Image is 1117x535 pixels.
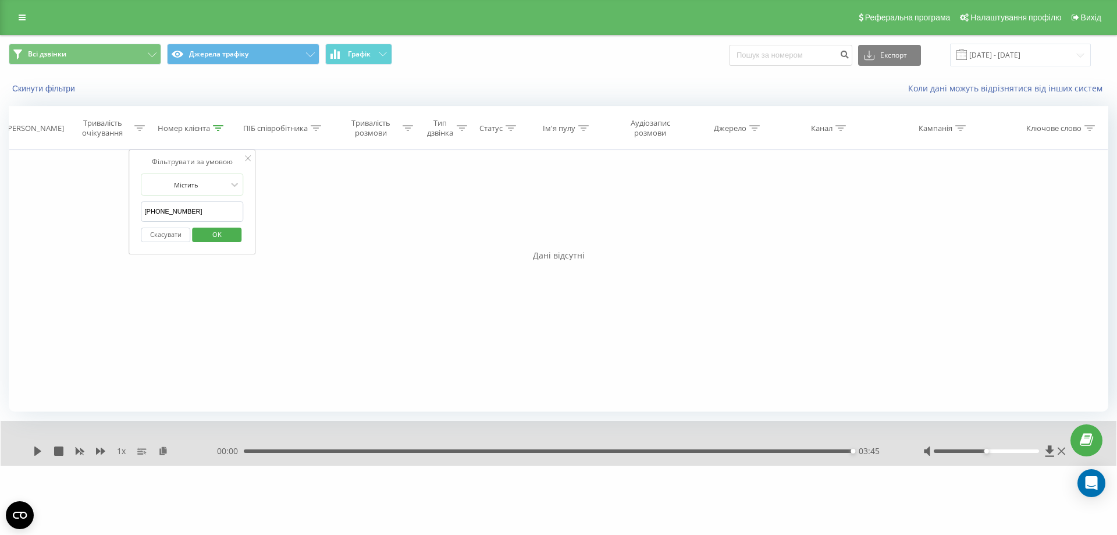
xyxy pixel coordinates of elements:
input: Пошук за номером [729,45,852,66]
a: Коли дані можуть відрізнятися вiд інших систем [908,83,1108,94]
div: Аудіозапис розмови [616,118,684,138]
span: Реферальна програма [865,13,951,22]
div: Номер клієнта [158,123,210,133]
div: Кампанія [919,123,952,133]
div: Accessibility label [984,449,988,453]
div: Ім'я пулу [543,123,575,133]
button: Всі дзвінки [9,44,161,65]
span: Вихід [1081,13,1101,22]
button: Open CMP widget [6,501,34,529]
button: Скасувати [141,228,191,242]
div: Тривалість очікування [74,118,132,138]
div: Ключове слово [1026,123,1082,133]
div: Статус [479,123,503,133]
button: Експорт [858,45,921,66]
button: Скинути фільтри [9,83,81,94]
div: Тип дзвінка [426,118,454,138]
div: Джерело [714,123,746,133]
div: [PERSON_NAME] [5,123,64,133]
span: Графік [348,50,371,58]
div: ПІБ співробітника [243,123,308,133]
span: 03:45 [859,445,880,457]
div: Дані відсутні [9,250,1108,261]
div: Open Intercom Messenger [1077,469,1105,497]
span: 1 x [117,445,126,457]
div: Фільтрувати за умовою [141,156,244,168]
input: Введіть значення [141,201,244,222]
div: Accessibility label [851,449,855,453]
div: Тривалість розмови [341,118,400,138]
span: Всі дзвінки [28,49,66,59]
span: OK [201,225,233,243]
span: 00:00 [217,445,244,457]
button: Графік [325,44,392,65]
button: OK [192,228,241,242]
span: Налаштування профілю [970,13,1061,22]
button: Джерела трафіку [167,44,319,65]
div: Канал [811,123,833,133]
